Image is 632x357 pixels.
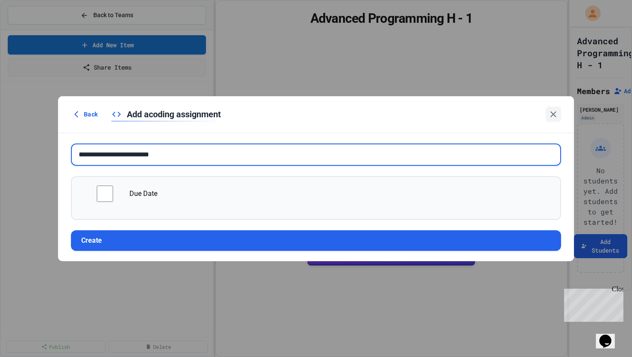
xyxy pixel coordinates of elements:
input: controlled [80,186,129,202]
span: Back [84,110,98,119]
div: Add a coding assignment [111,108,221,121]
span: Due Date [129,189,157,198]
button: Create [71,230,561,251]
div: Chat with us now!Close [3,3,59,55]
iframe: chat widget [561,285,623,322]
iframe: chat widget [596,323,623,348]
